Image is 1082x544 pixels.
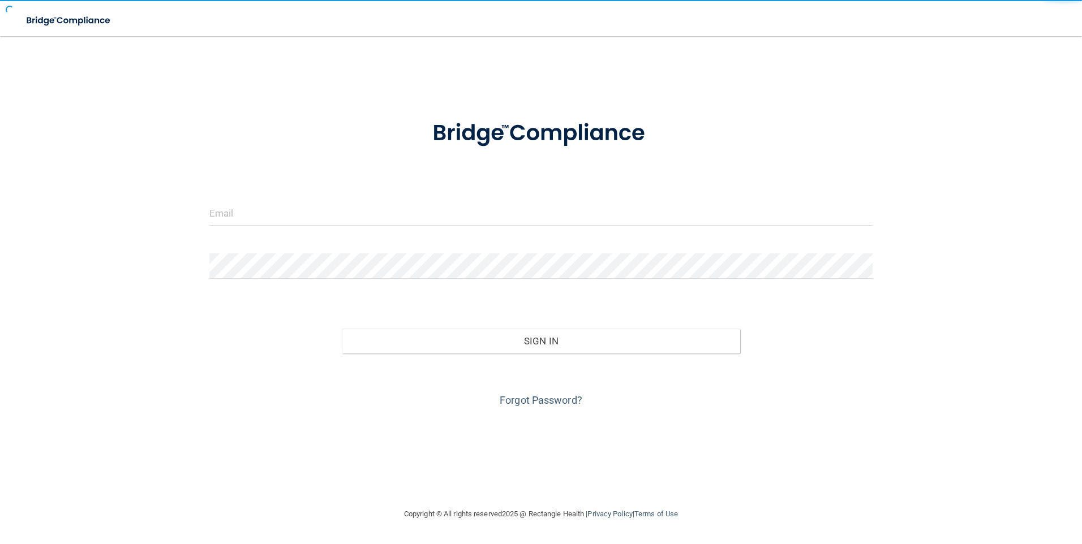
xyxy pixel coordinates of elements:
a: Forgot Password? [500,394,582,406]
input: Email [209,200,873,226]
img: bridge_compliance_login_screen.278c3ca4.svg [409,104,673,163]
a: Privacy Policy [587,510,632,518]
a: Terms of Use [634,510,678,518]
button: Sign In [342,329,740,353]
img: bridge_compliance_login_screen.278c3ca4.svg [17,9,121,32]
div: Copyright © All rights reserved 2025 @ Rectangle Health | | [334,496,748,532]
